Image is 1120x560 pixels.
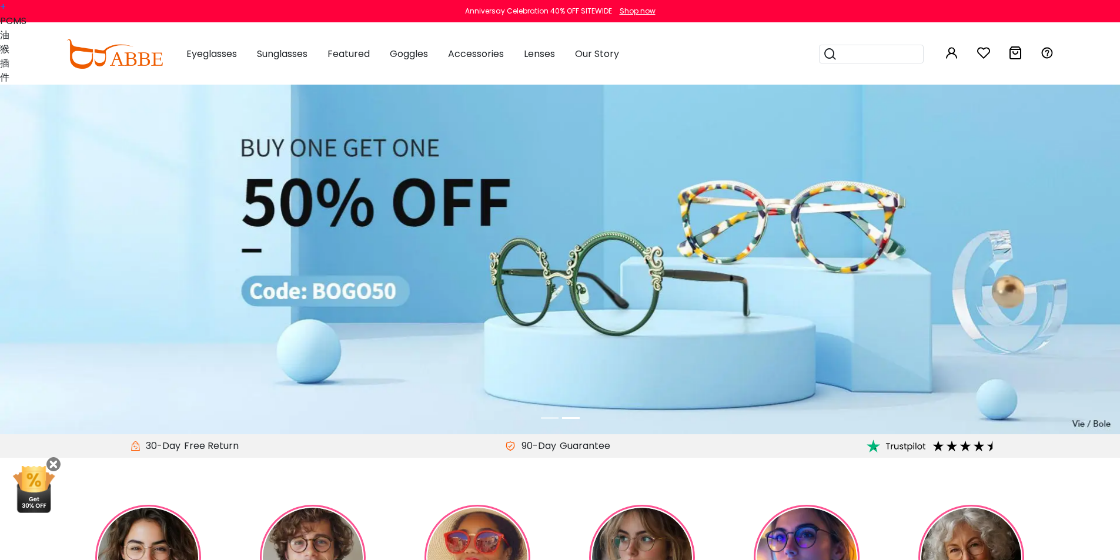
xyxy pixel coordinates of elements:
div: Shop now [620,6,656,16]
img: abbeglasses.com [66,39,163,69]
div: Free Return [180,439,242,453]
img: mini welcome offer [12,466,56,513]
a: Shop now [614,6,656,16]
span: Eyeglasses [186,47,237,61]
span: Accessories [448,47,504,61]
span: Our Story [575,47,619,61]
span: 90-Day [516,439,556,453]
div: Guarantee [556,439,614,453]
span: Featured [327,47,370,61]
span: Lenses [524,47,555,61]
span: 30-Day [140,439,180,453]
span: Sunglasses [257,47,307,61]
span: Goggles [390,47,428,61]
div: Anniversay Celebration 40% OFF SITEWIDE [465,6,612,16]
